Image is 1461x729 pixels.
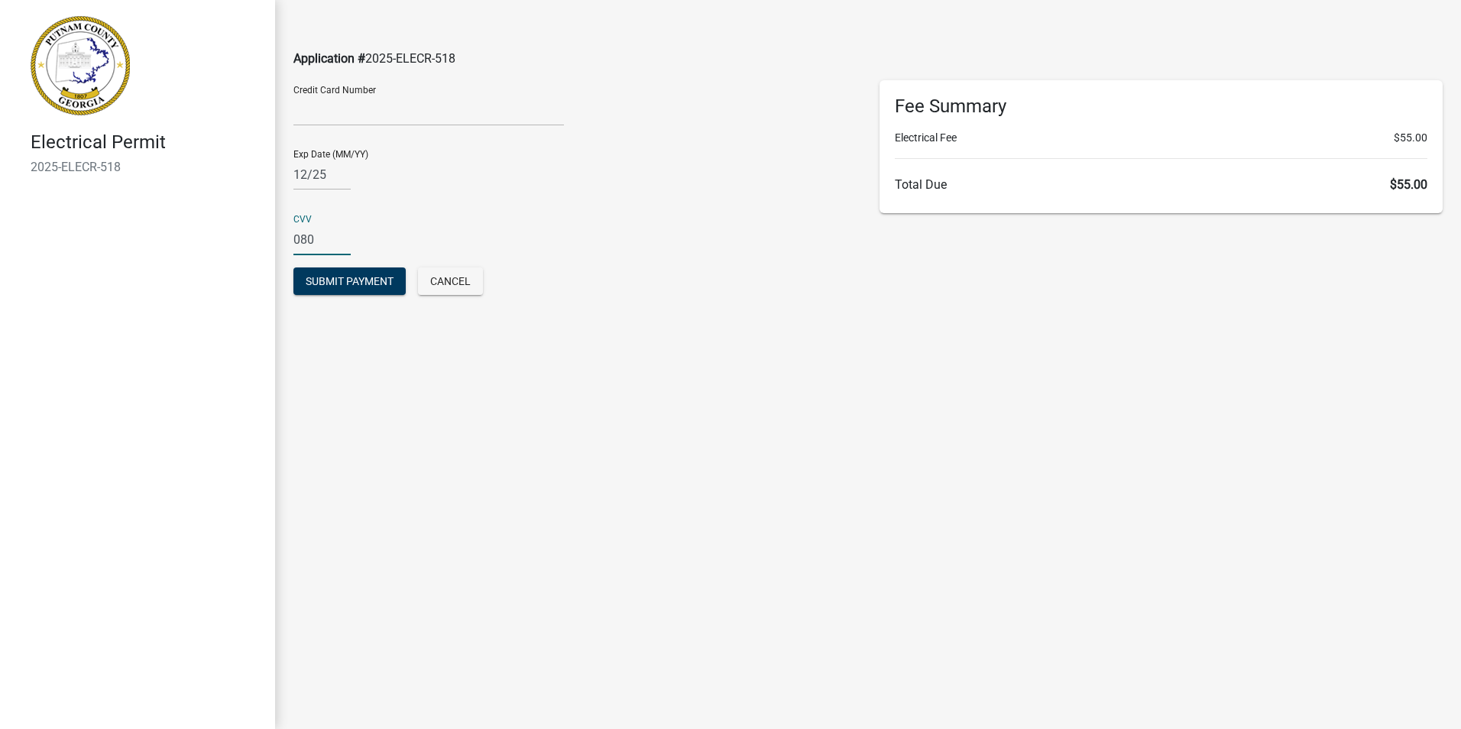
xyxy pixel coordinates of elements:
h6: Total Due [895,177,1427,192]
span: Submit Payment [306,275,394,287]
h4: Electrical Permit [31,131,263,154]
label: Credit Card Number [293,86,376,95]
span: Application # [293,51,365,66]
img: Putnam County, Georgia [31,16,130,115]
button: Cancel [418,267,483,295]
h6: Fee Summary [895,96,1427,118]
span: $55.00 [1394,130,1427,146]
span: 2025-ELECR-518 [365,51,455,66]
li: Electrical Fee [895,130,1427,146]
span: Cancel [430,275,471,287]
button: Submit Payment [293,267,406,295]
span: $55.00 [1390,177,1427,192]
h6: 2025-ELECR-518 [31,160,263,174]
